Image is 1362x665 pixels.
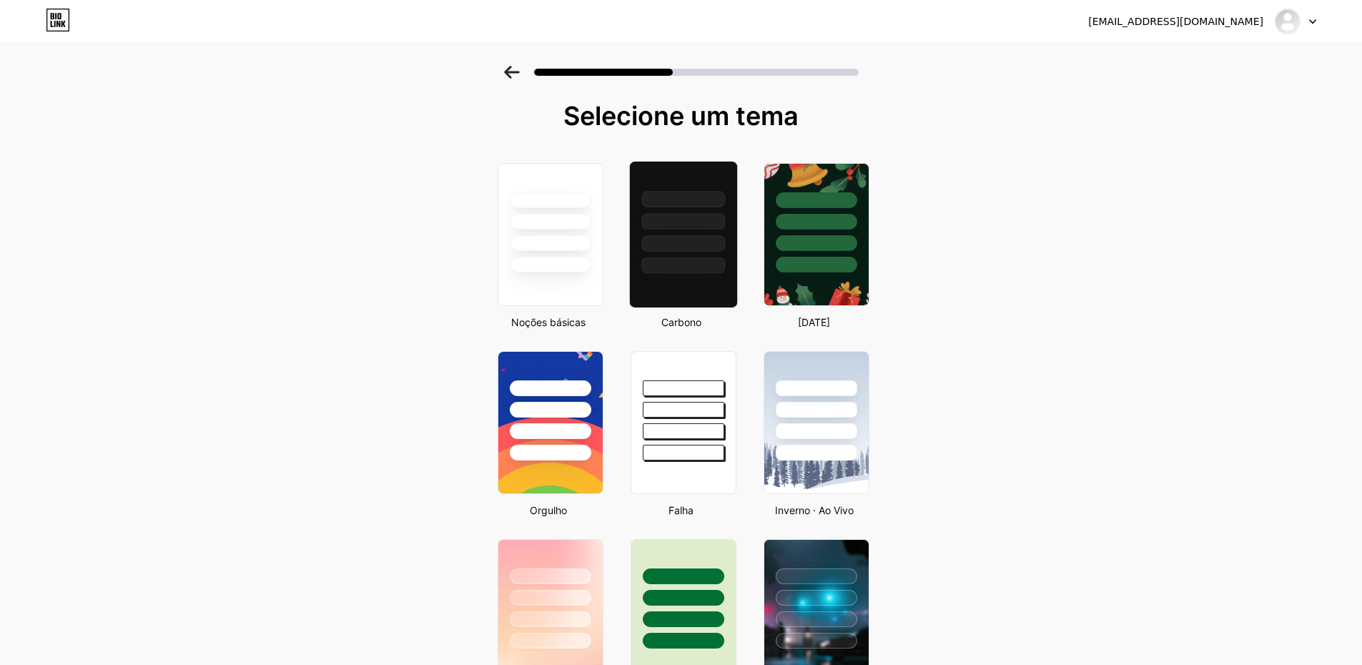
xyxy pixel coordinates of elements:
font: [EMAIL_ADDRESS][DOMAIN_NAME] [1088,16,1263,27]
font: Orgulho [530,504,567,516]
font: Selecione um tema [563,100,799,132]
font: Carbono [661,316,701,328]
img: Sheila Takeda [1274,8,1301,35]
font: Inverno · Ao Vivo [775,504,854,516]
font: Noções básicas [511,316,586,328]
font: [DATE] [798,316,830,328]
font: Falha [668,504,694,516]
